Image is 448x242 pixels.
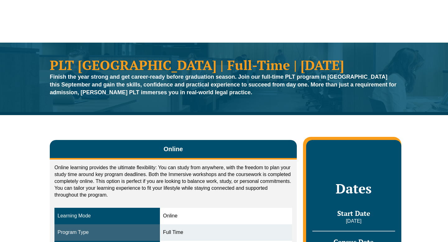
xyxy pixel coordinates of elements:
h1: PLT [GEOGRAPHIC_DATA] | Full-Time | [DATE] [50,58,398,72]
p: Online learning provides the ultimate flexibility: You can study from anywhere, with the freedom ... [54,164,292,198]
p: [DATE] [312,218,395,225]
span: Online [164,145,183,153]
div: Online [163,212,289,220]
h2: Dates [312,181,395,196]
div: Learning Mode [58,212,157,220]
div: Program Type [58,229,157,236]
div: Full Time [163,229,289,236]
span: Start Date [337,209,370,218]
strong: Finish the year strong and get career-ready before graduation season. Join our full-time PLT prog... [50,74,396,95]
